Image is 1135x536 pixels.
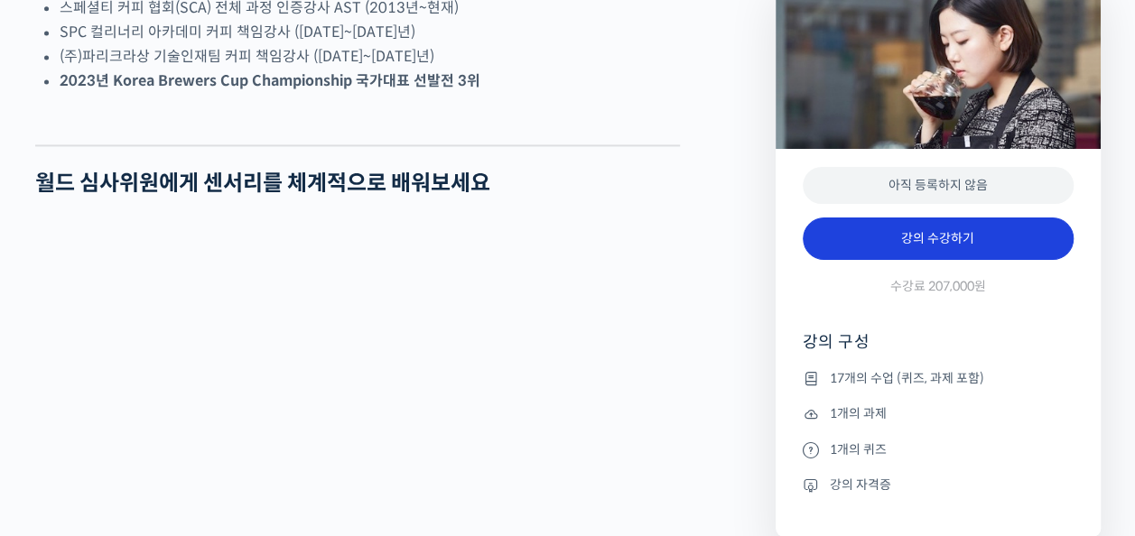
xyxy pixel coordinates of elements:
div: 아직 등록하지 않음 [803,167,1074,204]
li: SPC 컬리너리 아카데미 커피 책임강사 ([DATE]~[DATE]년) [60,20,680,44]
strong: 월드 심사위원에게 센서리를 체계적으로 배워보세요 [35,170,490,197]
li: (주)파리크라상 기술인재팀 커피 책임강사 ([DATE]~[DATE]년) [60,44,680,69]
strong: 2023년 Korea Brewers Cup Championship 국가대표 선발전 3위 [60,71,480,90]
a: 대화 [119,386,233,431]
h4: 강의 구성 [803,331,1074,367]
li: 1개의 과제 [803,403,1074,425]
span: 설정 [279,413,301,428]
span: 홈 [57,413,68,428]
span: 수강료 207,000원 [890,278,986,295]
li: 1개의 퀴즈 [803,439,1074,460]
a: 강의 수강하기 [803,217,1074,261]
a: 홈 [5,386,119,431]
li: 17개의 수업 (퀴즈, 과제 포함) [803,367,1074,389]
li: 강의 자격증 [803,474,1074,495]
a: 설정 [233,386,347,431]
span: 대화 [165,414,187,429]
